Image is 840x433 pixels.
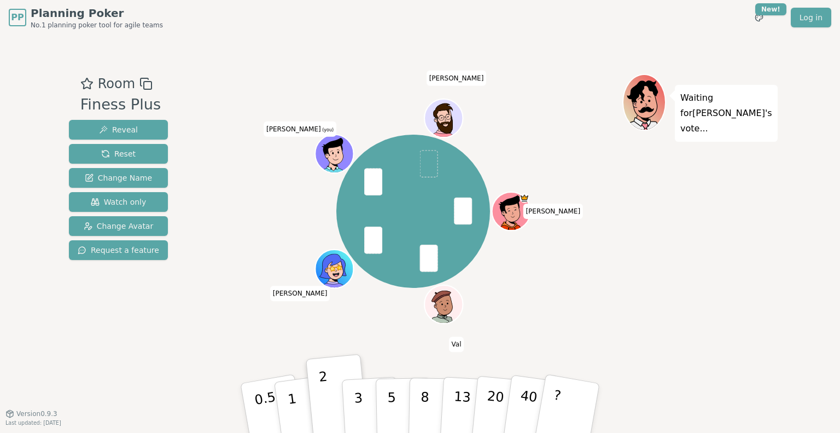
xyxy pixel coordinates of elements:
[101,148,136,159] span: Reset
[91,197,147,207] span: Watch only
[31,5,163,21] span: Planning Poker
[31,21,163,30] span: No.1 planning poker tool for agile teams
[69,168,168,188] button: Change Name
[9,5,163,30] a: PPPlanning PokerNo.1 planning poker tool for agile teams
[69,240,168,260] button: Request a feature
[791,8,831,27] a: Log in
[520,193,529,203] span: Clement is the host
[80,94,161,116] div: Finess Plus
[69,216,168,236] button: Change Avatar
[98,74,135,94] span: Room
[270,286,330,301] span: Click to change your name
[680,90,772,136] p: Waiting for [PERSON_NAME] 's vote...
[523,204,583,219] span: Click to change your name
[85,172,152,183] span: Change Name
[80,74,94,94] button: Add as favourite
[84,221,154,232] span: Change Avatar
[755,3,786,15] div: New!
[749,8,769,27] button: New!
[69,192,168,212] button: Watch only
[99,124,138,135] span: Reveal
[69,120,168,140] button: Reveal
[316,136,352,172] button: Click to change your avatar
[318,369,332,429] p: 2
[427,71,487,86] span: Click to change your name
[11,11,24,24] span: PP
[449,337,464,352] span: Click to change your name
[321,127,334,132] span: (you)
[78,245,159,256] span: Request a feature
[16,409,57,418] span: Version 0.9.3
[5,420,61,426] span: Last updated: [DATE]
[5,409,57,418] button: Version0.9.3
[69,144,168,164] button: Reset
[264,121,336,136] span: Click to change your name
